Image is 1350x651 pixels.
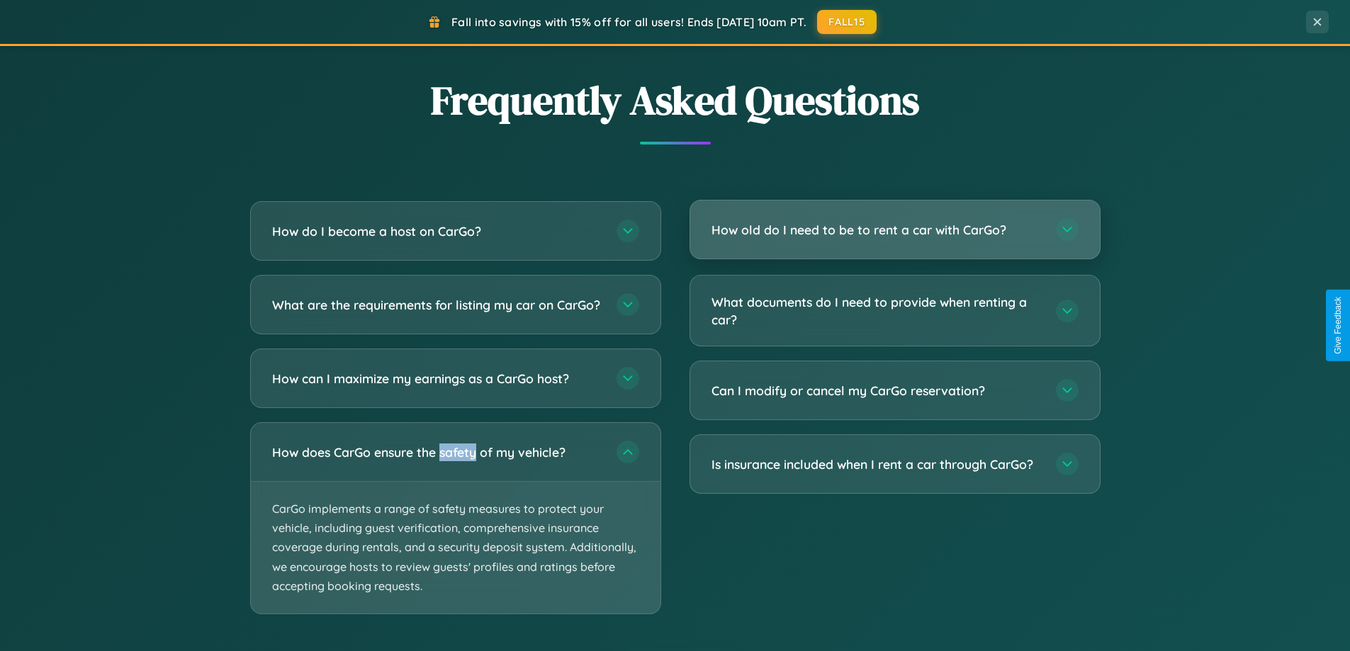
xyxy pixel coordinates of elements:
p: CarGo implements a range of safety measures to protect your vehicle, including guest verification... [251,482,660,613]
h3: How does CarGo ensure the safety of my vehicle? [272,443,602,461]
h3: How old do I need to be to rent a car with CarGo? [711,221,1042,239]
h3: How do I become a host on CarGo? [272,222,602,240]
span: Fall into savings with 15% off for all users! Ends [DATE] 10am PT. [451,15,806,29]
h3: Is insurance included when I rent a car through CarGo? [711,455,1042,473]
h2: Frequently Asked Questions [250,73,1101,128]
button: FALL15 [817,10,877,34]
div: Give Feedback [1333,297,1343,354]
h3: What are the requirements for listing my car on CarGo? [272,296,602,314]
h3: Can I modify or cancel my CarGo reservation? [711,382,1042,400]
h3: How can I maximize my earnings as a CarGo host? [272,370,602,387]
h3: What documents do I need to provide when renting a car? [711,293,1042,328]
